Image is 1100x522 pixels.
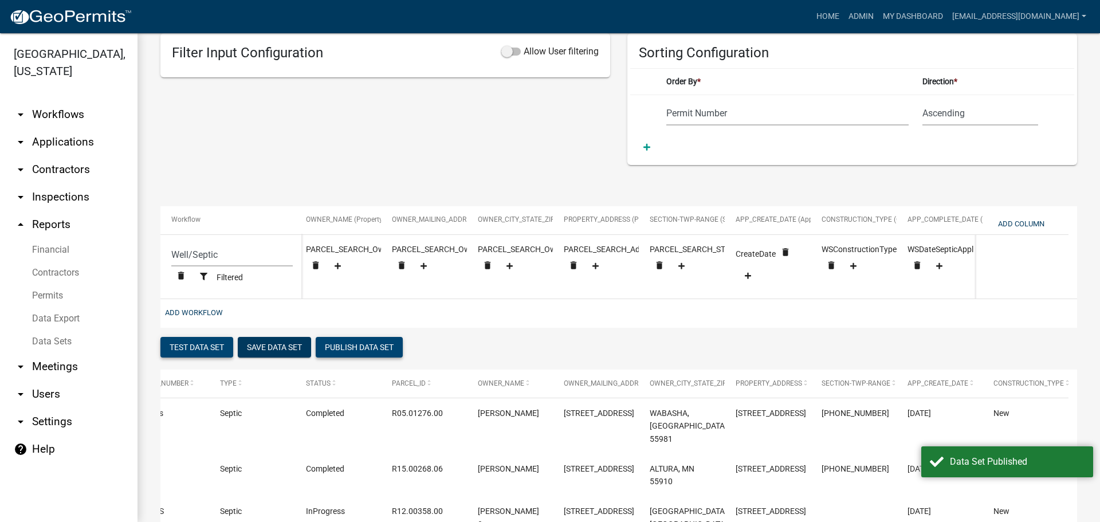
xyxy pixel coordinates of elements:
[14,108,27,121] i: arrow_drop_down
[14,415,27,429] i: arrow_drop_down
[306,409,344,418] span: Completed
[501,45,599,58] label: This will allow you to specify any columns from the Data Set for which the executer can apply fil...
[478,215,642,223] span: OWNER_CITY_STATE_ZIP (Owner City, State Zip Code)
[993,379,1064,387] span: CONSTRUCTION_TYPE
[392,215,556,223] span: OWNER_MAILING_ADDRESS (Owner Mailing Address)
[993,507,1009,516] span: New
[736,243,800,288] div: CreateDate
[14,135,27,149] i: arrow_drop_down
[14,360,27,374] i: arrow_drop_down
[907,215,1068,223] span: APP_COMPLETE_DATE (Application Complete Date)
[209,370,295,397] datatable-header-cell: TYPE
[650,243,714,280] div: PARCEL_SEARCH_STR
[306,243,370,280] div: PARCEL_SEARCH_OwnerName
[736,267,760,286] button: Add Data Entity
[123,370,209,397] datatable-header-cell: PERMIT_NUMBER
[497,257,522,276] button: Add Data Entity
[316,343,403,354] wm-modal-confirm: Publish Data Set Confirmation
[639,143,655,152] a: Add Sorting Column
[564,243,628,280] div: PARCEL_SEARCH_Address
[160,303,227,322] button: Add Workflow
[220,409,242,418] span: Septic
[812,6,844,28] a: Home
[14,163,27,176] i: arrow_drop_down
[822,243,886,280] div: WSConstructionTypeSeptic
[392,379,426,387] span: PARCEL_ID
[993,409,1009,418] span: New
[822,215,955,223] span: CONSTRUCTION_TYPE (Construction Type)
[478,263,497,272] wm-modal-confirm: Remove Data Entity Mapping
[736,215,876,223] span: APP_CREATE_DATE (Application Create Date)
[822,464,889,473] span: 33-109-010
[822,263,841,272] wm-modal-confirm: Remove Data Entity Mapping
[478,243,542,280] div: PARCEL_SEARCH_OwnerCityStZip
[568,260,579,270] i: delete
[217,273,243,282] span: Filtered
[191,268,217,286] button: Filter Workflow Applications
[639,370,725,397] datatable-header-cell: OWNER_CITY_STATE_ZIP
[306,256,325,277] button: delete
[736,409,806,418] span: 15149 669TH ST
[392,256,411,277] button: delete
[907,256,927,277] button: delete
[811,370,897,397] datatable-header-cell: SECTION-TWP-RANGE
[14,218,27,231] i: arrow_drop_up
[220,464,242,473] span: Septic
[381,370,467,397] datatable-header-cell: PARCEL_ID
[780,247,791,257] i: delete
[220,379,237,387] span: TYPE
[392,409,443,418] span: R05.01276.00
[993,214,1049,233] button: Add Column
[553,370,639,397] datatable-header-cell: OWNER_MAILING_ADDRESS
[907,409,931,418] span: 03/27/2024
[650,409,727,444] span: WABASHA, MN 55981
[907,243,972,280] div: WSDateSepticApplicationComplete
[325,257,350,276] button: Add Data Entity
[983,370,1068,397] datatable-header-cell: CONSTRUCTION_TYPE
[171,273,191,282] wm-modal-confirm: Remove Workflow
[897,370,983,397] datatable-header-cell: APP_CREATE_DATE
[482,260,493,270] i: delete
[927,257,952,276] button: Add Data Entity
[306,263,325,272] wm-modal-confirm: Remove Data Entity Mapping
[160,337,233,358] button: Test Data Set
[916,68,1045,95] th: Direction
[564,379,650,387] span: OWNER_MAILING_ADDRESS
[650,464,694,486] span: ALTURA, MN 55910
[306,464,344,473] span: Completed
[736,507,806,516] span: 31608 615TH ST
[669,257,694,276] button: Add Data Entity
[478,409,539,418] span: JACOBSON,JEFFREY J
[878,6,948,28] a: My Dashboard
[736,379,802,387] span: PROPERTY_ADDRESS
[176,270,186,281] i: delete
[467,370,553,397] datatable-header-cell: OWNER_NAME
[912,260,922,270] i: delete
[306,379,331,387] span: STATUS
[564,256,583,277] button: delete
[948,6,1091,28] a: [EMAIL_ADDRESS][DOMAIN_NAME]
[134,379,188,387] span: PERMIT_NUMBER
[306,215,427,223] span: OWNER_NAME (Property Owner Name)
[776,243,795,264] button: delete
[564,507,634,516] span: 311 OAKWOOD ST
[583,257,608,276] button: Add Data Entity
[950,455,1085,469] div: Data Set Published
[14,190,27,204] i: arrow_drop_down
[160,206,304,234] datatable-header-cell: Workflow
[478,464,539,473] span: DITTRICH,DUSTIN
[295,370,381,397] datatable-header-cell: STATUS
[736,464,806,473] span: 56621 175TH AVE
[220,507,242,516] span: Septic
[14,387,27,401] i: arrow_drop_down
[564,464,634,473] span: 56480 175TH AVE
[650,256,669,277] button: delete
[907,379,968,387] span: APP_CREATE_DATE
[396,260,407,270] i: delete
[478,379,524,387] span: OWNER_NAME
[650,379,727,387] span: OWNER_CITY_STATE_ZIP
[822,256,841,277] button: delete
[659,68,916,95] th: Order By
[172,45,323,61] h4: Filter Input Configuration
[392,243,456,280] div: PARCEL_SEARCH_OwnerAddr1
